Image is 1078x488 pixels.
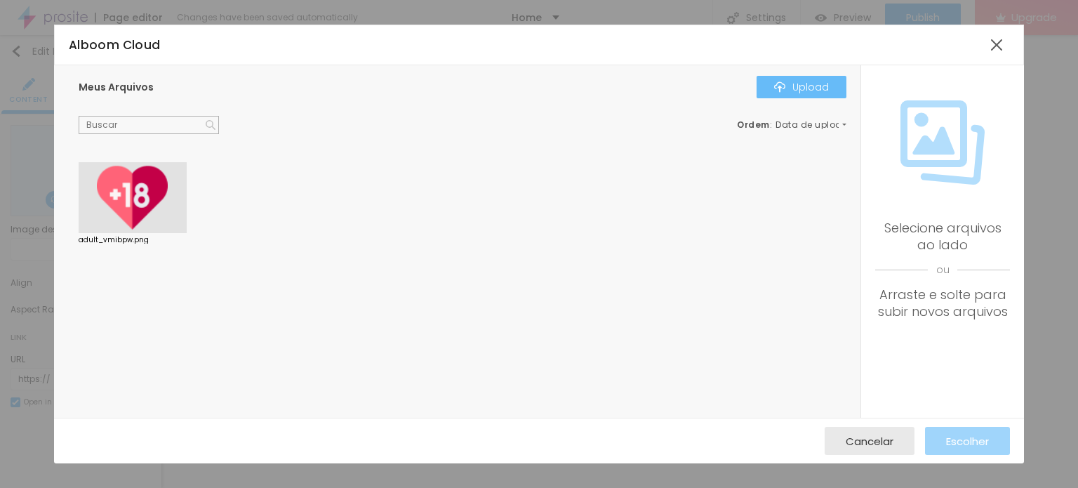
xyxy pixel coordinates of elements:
[757,76,846,98] button: IconeUpload
[846,435,893,447] span: Cancelar
[737,121,846,129] div: :
[900,100,985,185] img: Icone
[825,427,914,455] button: Cancelar
[79,116,219,134] input: Buscar
[774,81,785,93] img: Icone
[774,81,829,93] div: Upload
[737,119,770,131] span: Ordem
[946,435,989,447] span: Escolher
[79,237,187,244] div: adult_vmibpw.png
[79,80,154,94] span: Meus Arquivos
[875,220,1010,320] div: Selecione arquivos ao lado Arraste e solte para subir novos arquivos
[776,121,849,129] span: Data de upload
[206,120,215,130] img: Icone
[69,37,161,53] span: Alboom Cloud
[925,427,1010,455] button: Escolher
[875,253,1010,286] span: ou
